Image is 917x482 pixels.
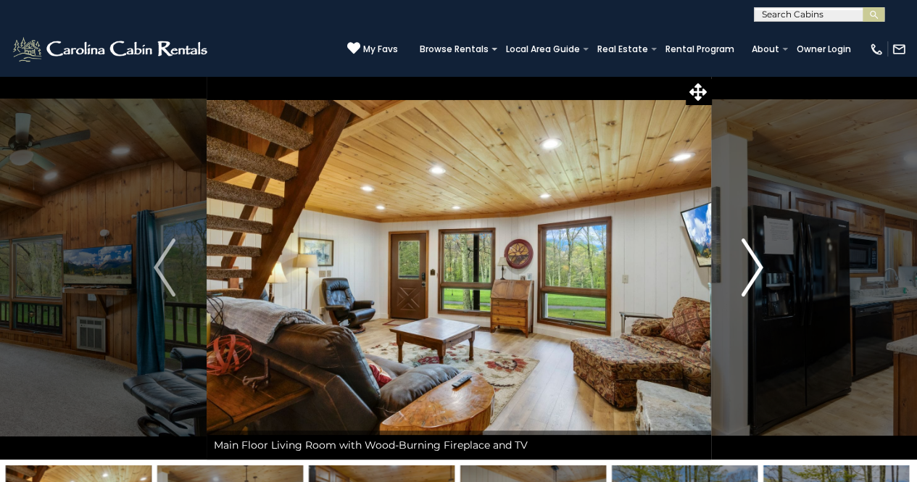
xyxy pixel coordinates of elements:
[892,42,906,57] img: mail-regular-white.png
[499,39,587,59] a: Local Area Guide
[658,39,742,59] a: Rental Program
[742,238,763,296] img: arrow
[347,41,398,57] a: My Favs
[123,75,207,460] button: Previous
[11,35,212,64] img: White-1-2.png
[869,42,884,57] img: phone-regular-white.png
[789,39,858,59] a: Owner Login
[744,39,787,59] a: About
[412,39,496,59] a: Browse Rentals
[710,75,794,460] button: Next
[154,238,175,296] img: arrow
[363,43,398,56] span: My Favs
[590,39,655,59] a: Real Estate
[207,431,711,460] div: Main Floor Living Room with Wood-Burning Fireplace and TV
